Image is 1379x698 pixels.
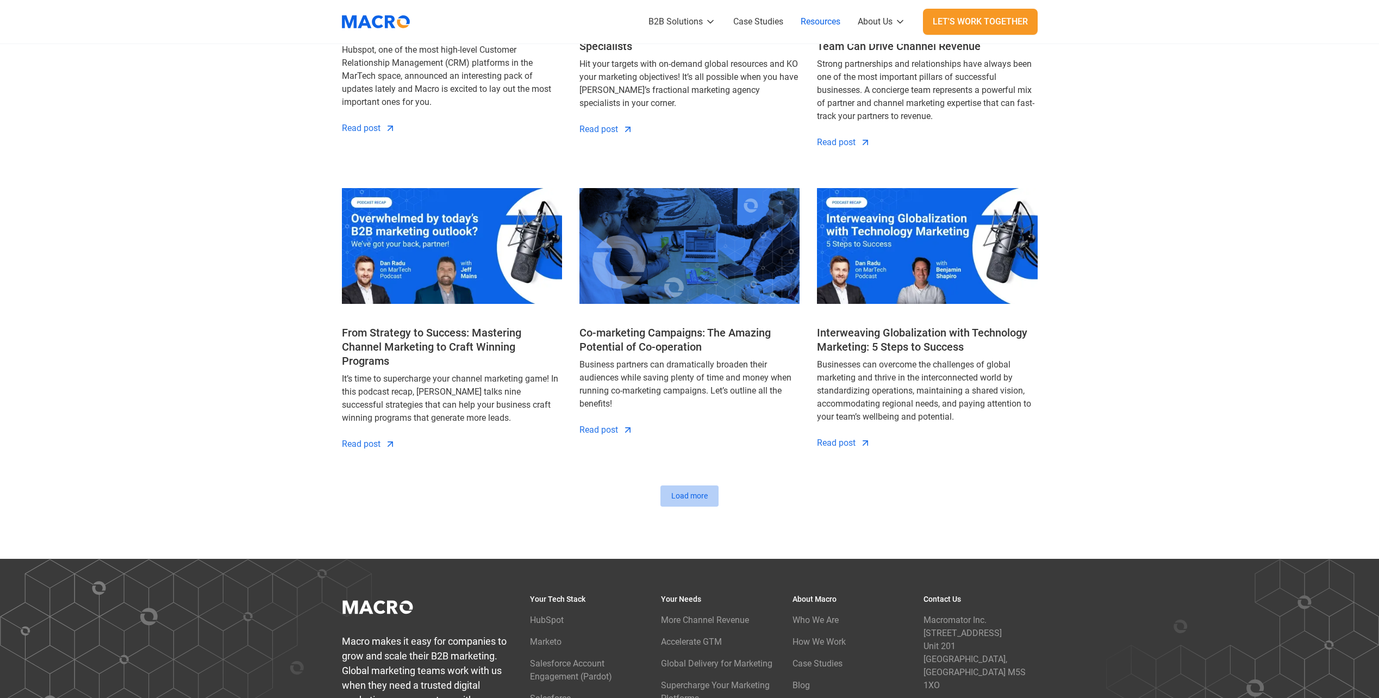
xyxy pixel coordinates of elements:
[579,58,800,110] div: Hit your targets with on-demand global resources and KO your marketing objectives! It’s all possi...
[924,614,1037,692] div: Macromator Inc. [STREET_ADDRESS] Unit 201 [GEOGRAPHIC_DATA], [GEOGRAPHIC_DATA] M5S 1XO
[661,594,701,605] div: Your Needs
[923,9,1038,35] a: Let's Work Together
[924,594,961,605] div: Contact Us
[793,594,837,605] div: About Macro
[530,594,585,605] div: Your Tech Stack
[648,15,703,28] div: B2B Solutions
[579,326,800,354] a: Co-marketing Campaigns: The Amazing Potential of Co-operation
[817,437,871,450] a: Read post
[530,657,644,683] div: Salesforce Account Engagement (Pardot)
[579,423,633,437] a: Read post
[342,438,396,451] a: Read post
[858,15,893,28] div: About Us
[661,631,722,653] a: Accelerate GTM
[793,679,810,692] div: Blog
[817,136,856,149] div: Read post
[793,657,843,670] div: Case Studies
[793,609,839,631] a: Who We Are
[579,123,633,136] a: Read post
[817,358,1037,423] div: Businesses can overcome the challenges of global marketing and thrive in the interconnected world...
[793,675,810,696] a: Blog
[342,184,562,308] img: From Strategy to Success: Mastering Channel Marketing to Craft Winning Programs
[342,372,562,425] div: It’s time to supercharge your channel marketing game! In this podcast recap, [PERSON_NAME] talks ...
[342,122,380,135] div: Read post
[924,609,1037,696] a: Macromator Inc.[STREET_ADDRESS]Unit 201[GEOGRAPHIC_DATA], [GEOGRAPHIC_DATA] M5S 1XO
[817,326,1037,354] a: Interweaving Globalization with Technology Marketing: 5 Steps to Success
[342,122,396,135] a: Read post
[793,653,843,675] a: Case Studies
[817,136,871,149] a: Read post
[342,326,562,368] a: From Strategy to Success: Mastering Channel Marketing to Craft Winning Programs
[530,609,564,631] a: HubSpot
[661,609,749,631] a: More Channel Revenue
[530,653,644,688] a: Salesforce Account Engagement (Pardot)
[579,423,618,437] div: Read post
[579,358,800,410] div: Business partners can dramatically broaden their audiences while saving plenty of time and money ...
[336,8,415,35] img: Macromator Logo
[661,614,749,627] div: More Channel Revenue
[342,485,1038,507] div: List
[579,123,618,136] div: Read post
[342,43,562,109] div: Hubspot, one of the most high-level Customer Relationship Management (CRM) platforms in the MarTe...
[337,594,419,621] img: Macromator Logo
[793,635,846,649] div: How We Work
[530,614,564,627] div: HubSpot
[579,184,800,308] img: Co-marketing Campaigns: The Amazing Potential of Co-operation
[661,635,722,649] div: Accelerate GTM
[660,485,719,507] a: Next Page
[793,614,839,627] div: Who We Are
[530,635,561,649] div: Marketo
[342,438,380,451] div: Read post
[530,631,561,653] a: Marketo
[671,490,708,502] div: Load more
[817,58,1037,123] div: Strong partnerships and relationships have always been one of the most important pillars of succe...
[933,15,1028,28] div: Let's Work Together
[793,631,846,653] a: How We Work
[661,657,772,670] div: Global Delivery for Marketing
[817,184,1037,308] img: Interweaving Globalization with Technology Marketing: 5 Steps to Success
[342,8,418,35] a: home
[817,437,856,450] div: Read post
[661,653,772,675] a: Global Delivery for Marketing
